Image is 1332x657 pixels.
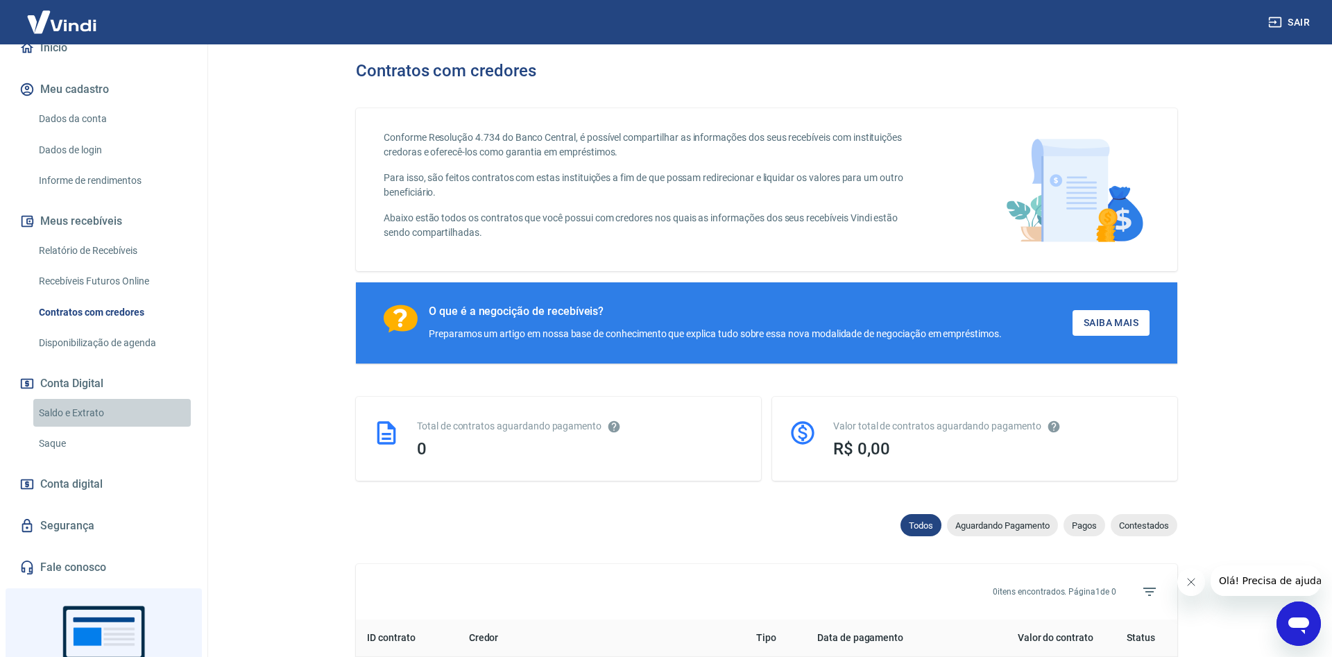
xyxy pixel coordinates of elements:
a: Saque [33,429,191,458]
span: Conta digital [40,475,103,494]
span: Olá! Precisa de ajuda? [8,10,117,21]
p: Abaixo estão todos os contratos que você possui com credores nos quais as informações dos seus re... [384,211,920,240]
a: Dados de login [33,136,191,164]
a: Início [17,33,191,63]
p: 0 itens encontrados. Página 1 de 0 [993,586,1116,598]
th: Credor [458,620,745,657]
button: Meu cadastro [17,74,191,105]
a: Informe de rendimentos [33,167,191,195]
svg: O valor comprometido não se refere a pagamentos pendentes na Vindi e sim como garantia a outras i... [1047,420,1061,434]
a: Saldo e Extrato [33,399,191,427]
a: Fale conosco [17,552,191,583]
a: Contratos com credores [33,298,191,327]
th: ID contrato [356,620,458,657]
span: Todos [900,520,941,531]
div: Preparamos um artigo em nossa base de conhecimento que explica tudo sobre essa nova modalidade de... [429,327,1002,341]
th: Status [1104,620,1177,657]
th: Data de pagamento [806,620,963,657]
span: Pagos [1064,520,1105,531]
div: Total de contratos aguardando pagamento [417,419,744,434]
p: Para isso, são feitos contratos com estas instituições a fim de que possam redirecionar e liquida... [384,171,920,200]
img: main-image.9f1869c469d712ad33ce.png [999,130,1150,249]
iframe: Botão para abrir a janela de mensagens [1276,601,1321,646]
div: Contestados [1111,514,1177,536]
th: Valor do contrato [963,620,1104,657]
img: Ícone com um ponto de interrogação. [384,305,418,333]
div: Valor total de contratos aguardando pagamento [833,419,1161,434]
h3: Contratos com credores [356,61,536,80]
iframe: Mensagem da empresa [1211,565,1321,596]
th: Tipo [745,620,806,657]
a: Relatório de Recebíveis [33,237,191,265]
span: R$ 0,00 [833,439,890,459]
a: Recebíveis Futuros Online [33,267,191,296]
button: Conta Digital [17,368,191,399]
div: 0 [417,439,744,459]
a: Disponibilização de agenda [33,329,191,357]
div: Todos [900,514,941,536]
a: Segurança [17,511,191,541]
a: Dados da conta [33,105,191,133]
div: O que é a negocição de recebíveis? [429,305,1002,318]
a: Saiba Mais [1073,310,1150,336]
svg: Esses contratos não se referem à Vindi, mas sim a outras instituições. [607,420,621,434]
div: Aguardando Pagamento [947,514,1058,536]
button: Sair [1265,10,1315,35]
span: Filtros [1133,575,1166,608]
button: Meus recebíveis [17,206,191,237]
span: Aguardando Pagamento [947,520,1058,531]
a: Conta digital [17,469,191,500]
span: Contestados [1111,520,1177,531]
iframe: Fechar mensagem [1177,568,1205,596]
img: Vindi [17,1,107,43]
div: Pagos [1064,514,1105,536]
p: Conforme Resolução 4.734 do Banco Central, é possível compartilhar as informações dos seus recebí... [384,130,920,160]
